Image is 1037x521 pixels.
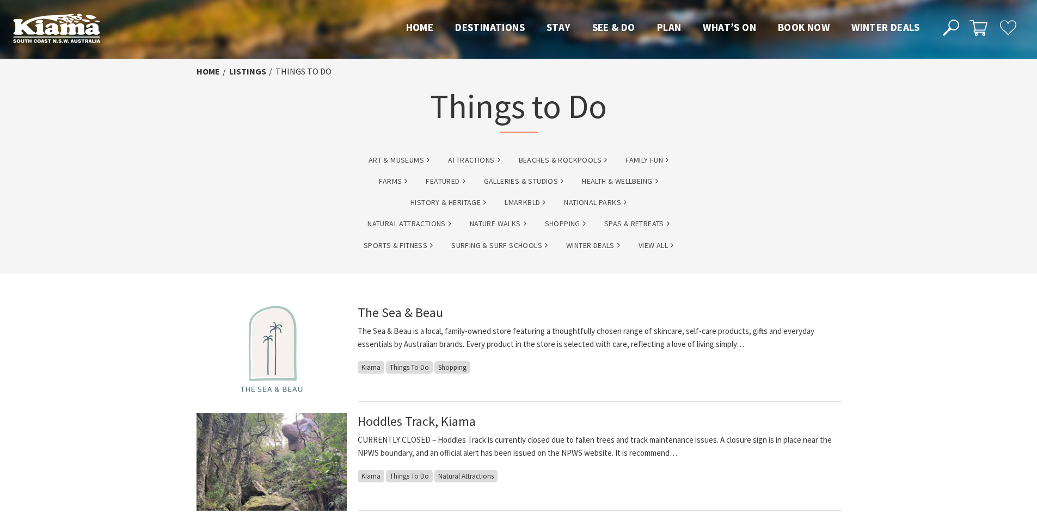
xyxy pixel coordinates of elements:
[434,361,470,374] span: Shopping
[505,196,545,209] a: lmarkbld
[625,154,668,166] a: Family Fun
[197,413,347,511] img: Hoddles Track Kiama
[851,21,919,34] span: Winter Deals
[395,19,930,37] nav: Main Menu
[455,21,525,34] span: Destinations
[410,196,486,209] a: History & Heritage
[604,218,670,230] a: Spas & Retreats
[229,66,266,77] a: listings
[358,304,443,321] a: The Sea & Beau
[358,433,841,460] p: CURRENTLY CLOSED – Hoddles Track is currently closed due to fallen trees and track maintenance is...
[364,239,433,252] a: Sports & Fitness
[703,21,756,34] span: What’s On
[369,154,429,166] a: Art & Museums
[367,218,451,230] a: Natural Attractions
[434,470,498,482] span: Natural Attractions
[358,361,384,374] span: Kiama
[275,65,332,79] li: Things To Do
[358,413,476,430] a: Hoddles Track, Kiama
[778,21,830,34] span: Book now
[197,66,220,77] a: Home
[470,218,526,230] a: Nature Walks
[386,470,433,482] span: Things To Do
[564,196,627,209] a: National Parks
[13,13,100,43] img: Kiama Logo
[519,154,608,166] a: Beaches & Rockpools
[484,175,564,188] a: Galleries & Studios
[358,470,384,482] span: Kiama
[545,218,586,230] a: Shopping
[448,154,500,166] a: Attractions
[430,84,607,133] h1: Things to Do
[582,175,658,188] a: Health & Wellbeing
[657,21,682,34] span: Plan
[592,21,635,34] span: See & Do
[379,175,407,188] a: Farms
[451,239,548,252] a: Surfing & Surf Schools
[358,325,841,351] p: The Sea & Beau is a local, family-owned store featuring a thoughtfully chosen range of skincare, ...
[547,21,570,34] span: Stay
[426,175,465,188] a: Featured
[639,239,673,252] a: View All
[386,361,433,374] span: Things To Do
[406,21,434,34] span: Home
[566,239,620,252] a: Winter Deals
